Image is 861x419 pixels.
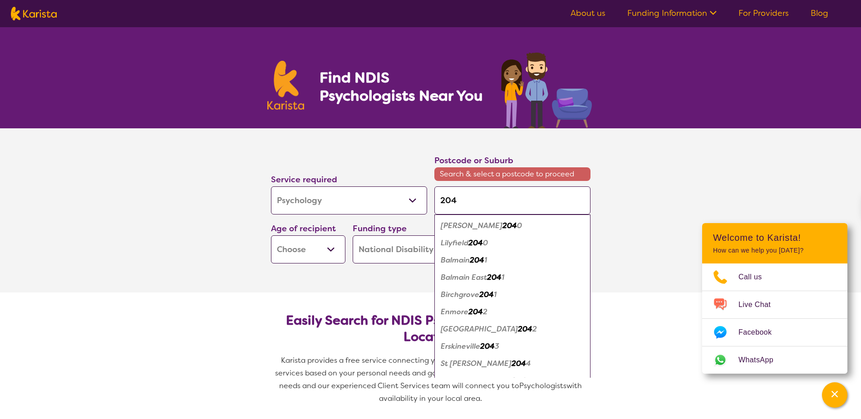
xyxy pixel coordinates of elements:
[713,247,836,254] p: How can we help you [DATE]?
[738,353,784,367] span: WhatsApp
[702,223,847,374] div: Channel Menu
[483,307,487,317] em: 2
[571,8,605,19] a: About us
[738,326,782,339] span: Facebook
[271,174,337,185] label: Service required
[441,359,512,368] em: St [PERSON_NAME]
[517,221,522,230] em: 0
[512,376,526,385] em: 204
[441,307,468,317] em: Enmore
[271,223,336,234] label: Age of recipient
[526,359,531,368] em: 4
[468,307,483,317] em: 204
[518,324,532,334] em: 204
[441,376,512,385] em: St [PERSON_NAME]
[275,356,588,390] span: Karista provides a free service connecting you with Psychologists and other disability services b...
[495,341,499,351] em: 3
[441,324,518,334] em: [GEOGRAPHIC_DATA]
[532,324,537,334] em: 2
[441,238,468,248] em: Lilyfield
[498,49,594,128] img: psychology
[494,290,497,299] em: 1
[484,255,487,265] em: 1
[627,8,717,19] a: Funding Information
[811,8,828,19] a: Blog
[713,232,836,243] h2: Welcome to Karista!
[480,341,495,351] em: 204
[434,167,590,181] span: Search & select a postcode to proceed
[439,338,586,355] div: Erskineville 2043
[353,223,407,234] label: Funding type
[512,359,526,368] em: 204
[502,221,517,230] em: 204
[822,382,847,408] button: Channel Menu
[441,255,470,265] em: Balmain
[439,217,586,234] div: Leichhardt 2040
[738,298,782,312] span: Live Chat
[470,255,484,265] em: 204
[439,252,586,269] div: Balmain 2041
[278,312,583,345] h2: Easily Search for NDIS Psychologists by Need & Location
[502,273,504,282] em: 1
[441,273,487,282] em: Balmain East
[738,270,773,284] span: Call us
[441,290,479,299] em: Birchgrove
[702,346,847,374] a: Web link opens in a new tab.
[434,186,590,214] input: Type
[439,372,586,390] div: St Peters Dc 2044
[439,269,586,286] div: Balmain East 2041
[439,286,586,303] div: Birchgrove 2041
[441,221,502,230] em: [PERSON_NAME]
[487,273,502,282] em: 204
[519,381,566,390] span: Psychologists
[320,68,487,105] h1: Find NDIS Psychologists Near You
[439,234,586,252] div: Lilyfield 2040
[439,355,586,372] div: St Peters 2044
[702,263,847,374] ul: Choose channel
[11,7,57,20] img: Karista logo
[738,8,789,19] a: For Providers
[483,238,488,248] em: 0
[439,303,586,321] div: Enmore 2042
[479,290,494,299] em: 204
[434,155,513,166] label: Postcode or Suburb
[439,321,586,338] div: Newtown 2042
[267,61,305,110] img: Karista logo
[468,238,483,248] em: 204
[441,341,480,351] em: Erskineville
[526,376,531,385] em: 4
